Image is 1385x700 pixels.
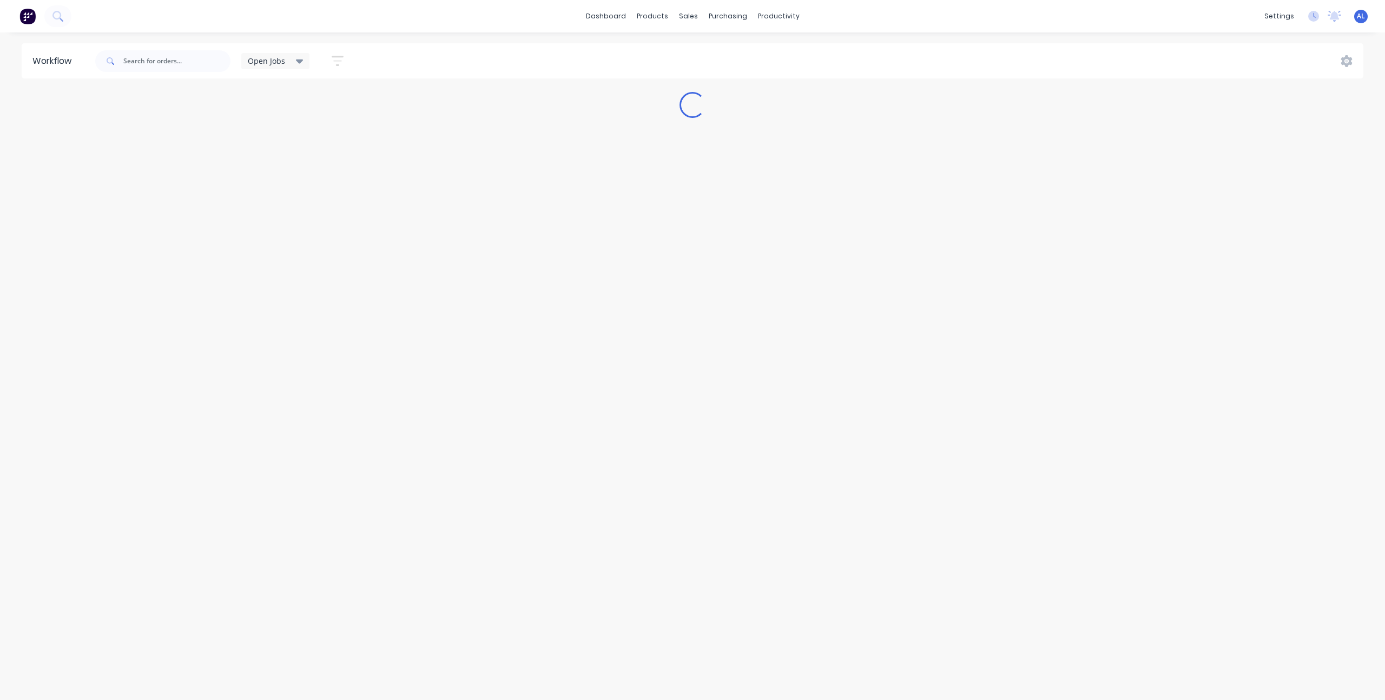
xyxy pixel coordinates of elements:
[703,8,753,24] div: purchasing
[581,8,631,24] a: dashboard
[674,8,703,24] div: sales
[1357,11,1365,21] span: AL
[753,8,805,24] div: productivity
[631,8,674,24] div: products
[32,55,77,68] div: Workflow
[19,8,36,24] img: Factory
[1259,8,1300,24] div: settings
[248,55,285,67] span: Open Jobs
[123,50,230,72] input: Search for orders...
